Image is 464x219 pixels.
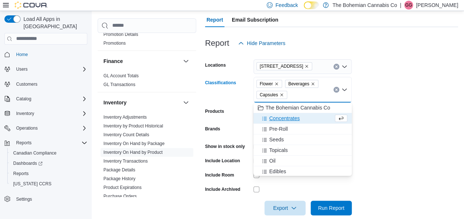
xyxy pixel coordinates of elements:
span: Inventory [16,111,34,116]
button: Reports [13,138,34,147]
span: Users [13,65,87,74]
span: Home [13,50,87,59]
span: GL Transactions [103,82,135,88]
button: Open list of options [341,64,347,70]
span: Run Report [318,204,344,212]
span: Customers [16,81,37,87]
button: Inventory [1,108,90,119]
p: The Bohemian Cannabis Co [332,1,397,10]
button: Export [264,201,306,215]
span: Edibles [269,168,286,175]
span: Reports [13,138,87,147]
label: Brands [205,126,220,132]
button: Seeds [253,134,352,145]
a: Home [13,50,31,59]
span: Canadian Compliance [13,150,56,156]
label: Products [205,108,224,114]
a: Package Details [103,167,135,172]
button: Pre-Roll [253,124,352,134]
span: Oil [269,157,275,164]
p: | [400,1,401,10]
button: Oil [253,156,352,166]
a: Inventory On Hand by Package [103,141,165,146]
button: Reports [7,168,90,179]
span: Users [16,66,28,72]
div: Finance [98,71,196,92]
button: Users [13,65,30,74]
span: Feedback [275,1,298,9]
span: Package Details [103,167,135,173]
h3: Inventory [103,99,127,106]
span: Inventory [13,109,87,118]
span: [STREET_ADDRESS] [260,63,303,70]
button: Finance [182,57,190,66]
a: GL Transactions [103,82,135,87]
span: Topicals [269,146,288,154]
a: Inventory Transactions [103,159,148,164]
span: Catalog [13,94,87,103]
span: Product Expirations [103,185,142,190]
span: Operations [16,125,38,131]
h3: Report [205,39,229,48]
span: Customers [13,79,87,89]
button: Home [1,49,90,60]
span: GG [405,1,412,10]
label: Include Location [205,158,240,164]
button: Inventory [103,99,180,106]
a: Reports [10,169,32,178]
span: Concentrates [269,115,300,122]
label: Show in stock only [205,144,245,149]
span: Washington CCRS [10,179,87,188]
a: Settings [13,195,35,204]
span: Dashboards [10,159,87,168]
span: Settings [13,194,87,203]
button: Remove 710-12th St. New Westminster, BC V3M 4J6 from selection in this group [304,64,309,68]
div: Discounts & Promotions [98,21,196,51]
button: Customers [1,79,90,89]
span: [US_STATE] CCRS [13,181,51,187]
span: Inventory Transactions [103,158,148,164]
button: Concentrates [253,113,352,124]
span: 710-12th St. New Westminster, BC V3M 4J6 [256,62,313,70]
span: Promotions [103,40,126,46]
button: Remove Capsules from selection in this group [280,93,284,97]
button: Topicals [253,145,352,156]
span: Inventory On Hand by Package [103,141,165,146]
span: Settings [16,196,32,202]
label: Locations [205,62,226,68]
label: Include Room [205,172,234,178]
input: Dark Mode [304,1,319,9]
button: Operations [13,124,41,133]
button: The Bohemian Cannabis Co [253,103,352,113]
button: Settings [1,193,90,204]
a: Dashboards [7,158,90,168]
button: Edibles [253,166,352,177]
span: The Bohemian Cannabis Co [266,104,330,111]
label: Classifications [205,80,236,86]
button: Operations [1,123,90,133]
span: Seeds [269,136,284,143]
span: Hide Parameters [247,40,285,47]
span: Operations [13,124,87,133]
p: [PERSON_NAME] [416,1,458,10]
img: Cova [15,1,48,9]
span: Export [269,201,301,215]
a: Promotion Details [103,32,138,37]
a: Inventory Count Details [103,132,149,137]
span: Reports [10,169,87,178]
a: GL Account Totals [103,73,139,78]
button: Users [1,64,90,74]
span: Flower [256,80,282,88]
a: Purchase Orders [103,194,137,199]
button: Canadian Compliance [7,148,90,158]
a: Package History [103,176,135,181]
a: Product Expirations [103,185,142,190]
span: Inventory On Hand by Product [103,149,162,155]
span: Report [207,12,223,27]
span: Dashboards [13,160,43,166]
button: Catalog [1,94,90,104]
div: Givar Gilani [404,1,413,10]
